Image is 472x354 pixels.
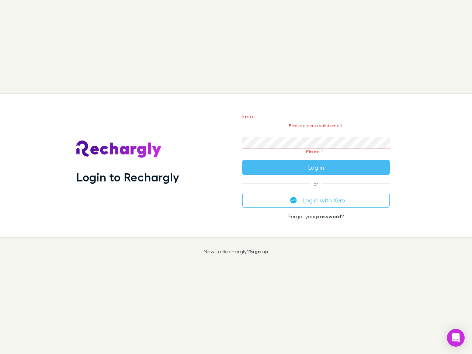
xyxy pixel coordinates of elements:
p: Please fill [242,149,390,154]
img: Xero's logo [290,197,297,204]
a: password [316,213,341,219]
button: Log in with Xero [242,193,390,208]
h1: Login to Rechargly [76,170,179,184]
div: Open Intercom Messenger [447,329,465,347]
p: Please enter a valid email. [242,123,390,128]
p: New to Rechargly? [204,249,269,254]
button: Log in [242,160,390,175]
p: Forgot your ? [242,214,390,219]
img: Rechargly's Logo [76,140,162,158]
a: Sign up [250,248,268,254]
